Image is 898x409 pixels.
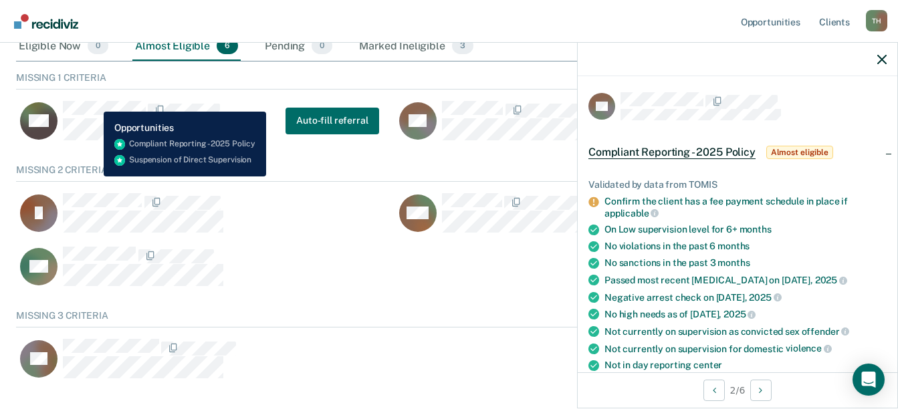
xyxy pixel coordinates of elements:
div: No sanctions in the past 3 [604,257,887,269]
div: CaseloadOpportunityCell-00131969 [16,100,395,154]
div: On Low supervision level for 6+ [604,224,887,235]
div: Missing 3 Criteria [16,310,882,327]
span: 2025 [815,275,847,285]
button: Auto-fill referral [286,108,378,134]
div: Validated by data from TOMIS [588,179,887,190]
div: 2 / 6 [578,372,897,408]
span: Almost eligible [766,146,833,159]
div: Negative arrest check on [DATE], [604,291,887,303]
div: CaseloadOpportunityCell-00247070 [16,246,395,299]
img: Recidiviz [14,14,78,29]
div: Open Intercom Messenger [853,364,885,396]
div: Pending [262,32,335,61]
div: No violations in the past 6 [604,241,887,252]
div: T H [866,10,887,31]
div: Marked Ineligible [356,32,476,61]
span: violence [786,343,832,354]
div: Not currently on supervision for domestic [604,343,887,355]
span: 2025 [749,292,781,303]
div: CaseloadOpportunityCell-00574744 [16,192,395,246]
span: center [693,360,722,370]
div: CaseloadOpportunityCell-00648295 [395,192,774,246]
span: months [717,257,750,268]
button: Profile dropdown button [866,10,887,31]
span: months [717,241,750,251]
div: No high needs as of [DATE], [604,308,887,320]
div: Compliant Reporting - 2025 PolicyAlmost eligible [578,131,897,174]
span: 0 [312,37,332,55]
button: Next Opportunity [750,380,772,401]
span: 6 [217,37,238,55]
span: 3 [452,37,473,55]
div: Confirm the client has a fee payment schedule in place if applicable [604,196,887,219]
span: 2025 [723,309,756,319]
div: Eligible Now [16,32,111,61]
button: Previous Opportunity [703,380,725,401]
div: CaseloadOpportunityCell-00663419 [16,338,774,392]
span: months [740,224,772,235]
span: Compliant Reporting - 2025 Policy [588,146,756,159]
div: Not in day reporting [604,360,887,371]
a: Navigate to form link [286,108,378,134]
div: Missing 2 Criteria [16,164,882,182]
span: 0 [88,37,108,55]
span: offender [802,326,850,337]
div: Passed most recent [MEDICAL_DATA] on [DATE], [604,274,887,286]
div: Missing 1 Criteria [16,72,882,90]
div: CaseloadOpportunityCell-00514424 [395,100,774,154]
div: Not currently on supervision as convicted sex [604,325,887,337]
div: Almost Eligible [132,32,241,61]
